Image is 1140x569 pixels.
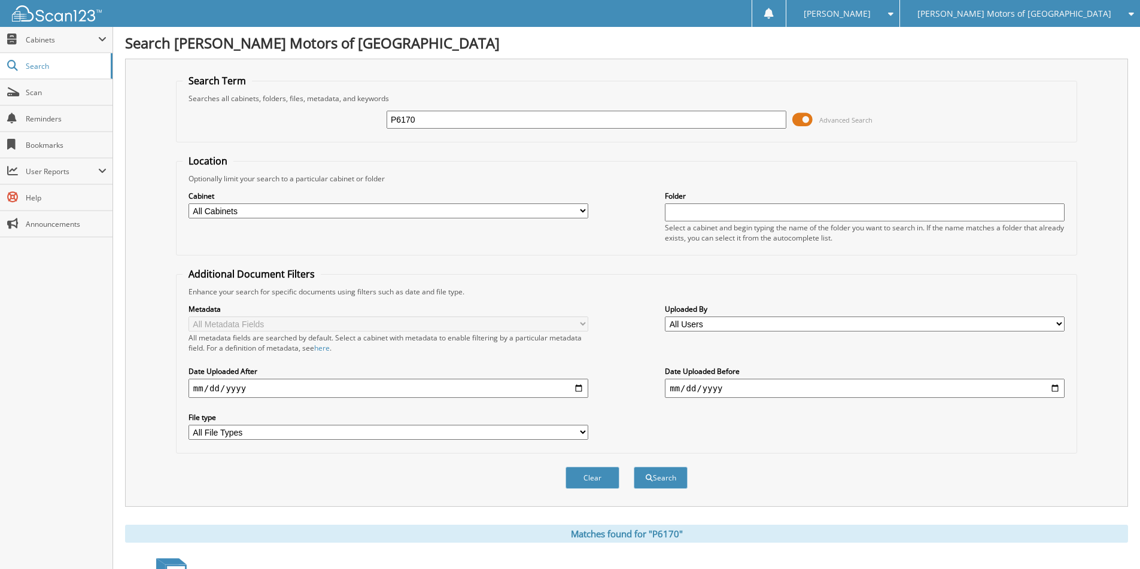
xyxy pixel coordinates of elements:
label: Date Uploaded Before [665,366,1065,376]
span: Help [26,193,107,203]
span: Advanced Search [819,115,873,124]
button: Clear [566,467,619,489]
span: Cabinets [26,35,98,45]
div: Searches all cabinets, folders, files, metadata, and keywords [183,93,1071,104]
span: [PERSON_NAME] Motors of [GEOGRAPHIC_DATA] [917,10,1111,17]
label: Metadata [189,304,588,314]
label: Cabinet [189,191,588,201]
span: Reminders [26,114,107,124]
div: Optionally limit your search to a particular cabinet or folder [183,174,1071,184]
label: Date Uploaded After [189,366,588,376]
div: Enhance your search for specific documents using filters such as date and file type. [183,287,1071,297]
div: All metadata fields are searched by default. Select a cabinet with metadata to enable filtering b... [189,333,588,353]
label: Folder [665,191,1065,201]
span: [PERSON_NAME] [804,10,871,17]
span: Bookmarks [26,140,107,150]
button: Search [634,467,688,489]
a: here [314,343,330,353]
label: File type [189,412,588,422]
label: Uploaded By [665,304,1065,314]
span: Search [26,61,105,71]
legend: Additional Document Filters [183,267,321,281]
legend: Search Term [183,74,252,87]
legend: Location [183,154,233,168]
span: Announcements [26,219,107,229]
div: Select a cabinet and begin typing the name of the folder you want to search in. If the name match... [665,223,1065,243]
span: Scan [26,87,107,98]
div: Matches found for "P6170" [125,525,1128,543]
img: scan123-logo-white.svg [12,5,102,22]
input: end [665,379,1065,398]
span: User Reports [26,166,98,177]
input: start [189,379,588,398]
h1: Search [PERSON_NAME] Motors of [GEOGRAPHIC_DATA] [125,33,1128,53]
